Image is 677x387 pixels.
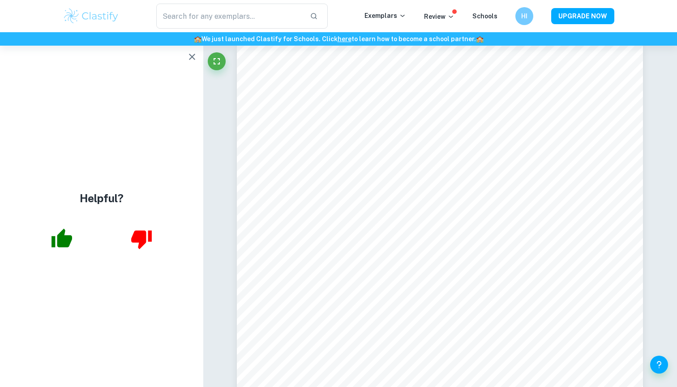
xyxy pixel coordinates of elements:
span: 🏫 [194,35,201,43]
h6: HI [519,11,530,21]
input: Search for any exemplars... [156,4,303,29]
p: Exemplars [364,11,406,21]
h4: Helpful? [80,190,124,206]
button: HI [515,7,533,25]
p: Review [424,12,454,21]
button: Help and Feedback [650,356,668,374]
button: UPGRADE NOW [551,8,614,24]
h6: We just launched Clastify for Schools. Click to learn how to become a school partner. [2,34,675,44]
a: Schools [472,13,497,20]
img: Clastify logo [63,7,120,25]
span: 🏫 [476,35,484,43]
button: Fullscreen [208,52,226,70]
a: here [338,35,351,43]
